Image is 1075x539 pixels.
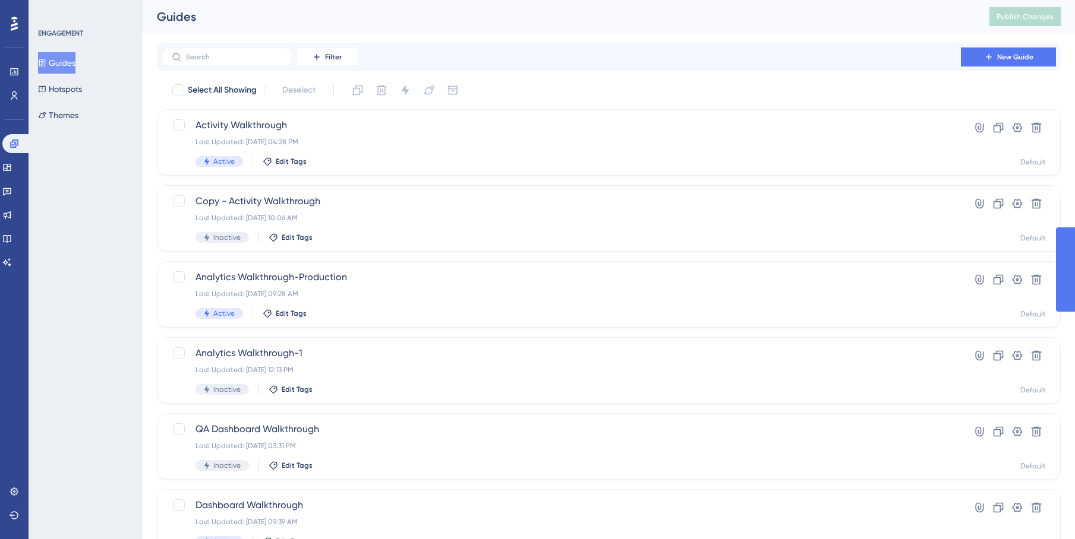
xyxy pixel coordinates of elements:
span: QA Dashboard Walkthrough [196,422,927,436]
button: Hotspots [38,78,82,100]
button: Guides [38,52,75,74]
div: Last Updated: [DATE] 03:31 PM [196,441,927,451]
span: Edit Tags [282,233,313,242]
span: Activity Walkthrough [196,118,927,132]
span: New Guide [997,52,1033,62]
span: Edit Tags [282,385,313,394]
div: Last Updated: [DATE] 10:06 AM [196,213,927,223]
span: Inactive [213,233,241,242]
button: Edit Tags [269,385,313,394]
span: Analytics Walkthrough-1 [196,346,927,360]
span: Copy - Activity Walkthrough [196,194,927,208]
span: Filter [325,52,342,62]
button: Publish Changes [989,7,1061,26]
span: Deselect [282,83,316,97]
span: Inactive [213,461,241,470]
button: Themes [38,104,78,126]
button: Filter [297,47,357,66]
span: Edit Tags [276,309,307,318]
button: Edit Tags [263,309,307,318]
div: Default [1020,309,1046,319]
div: ENGAGEMENT [38,28,83,38]
input: Search [186,53,282,61]
div: Default [1020,461,1046,471]
span: Analytics Walkthrough-Production [196,270,927,284]
div: Default [1020,233,1046,243]
button: Deselect [272,80,326,101]
button: New Guide [961,47,1056,66]
span: Active [213,309,235,318]
span: Dashboard Walkthrough [196,498,927,512]
div: Last Updated: [DATE] 09:39 AM [196,517,927,527]
span: Edit Tags [282,461,313,470]
span: Active [213,157,235,166]
iframe: UserGuiding AI Assistant Launcher [1025,492,1061,528]
span: Edit Tags [276,157,307,166]
div: Default [1020,385,1046,395]
div: Default [1020,157,1046,167]
span: Inactive [213,385,241,394]
button: Edit Tags [269,461,313,470]
span: Select All Showing [188,83,257,97]
div: Last Updated: [DATE] 09:28 AM [196,289,927,299]
div: Last Updated: [DATE] 12:13 PM [196,365,927,375]
span: Publish Changes [997,12,1054,21]
div: Last Updated: [DATE] 04:28 PM [196,137,927,147]
button: Edit Tags [269,233,313,242]
button: Edit Tags [263,157,307,166]
div: Guides [157,8,960,25]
